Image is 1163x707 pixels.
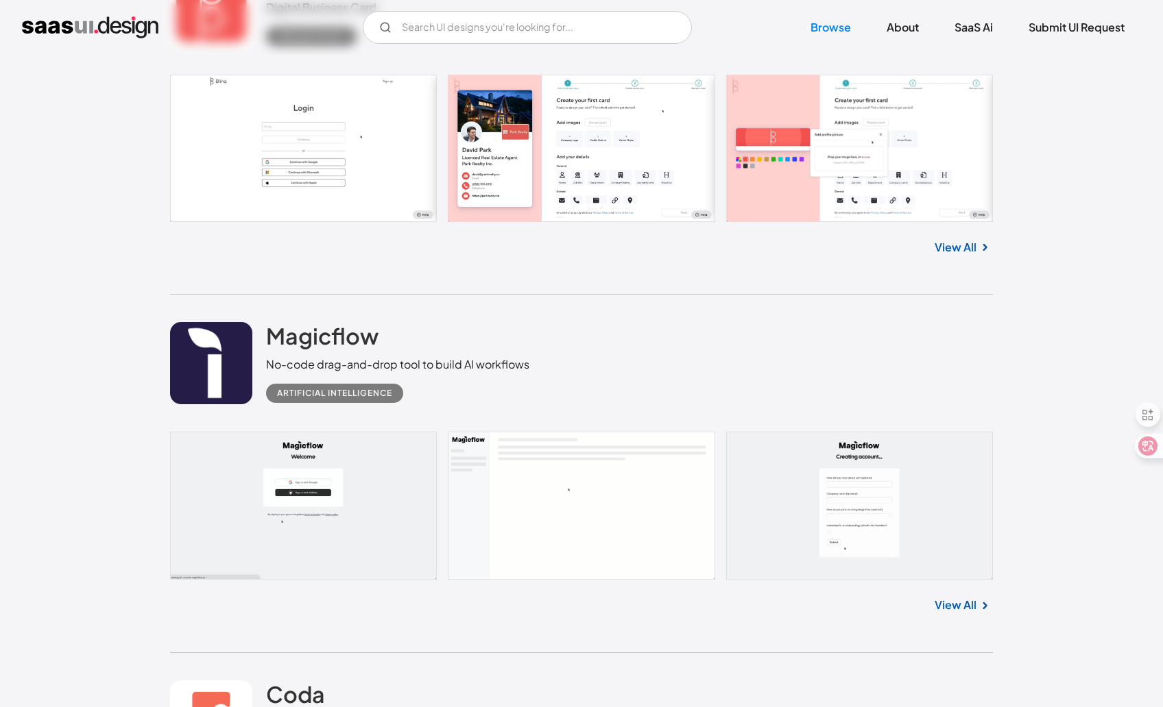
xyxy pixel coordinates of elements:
[870,12,935,42] a: About
[363,11,692,44] input: Search UI designs you're looking for...
[266,322,379,356] a: Magicflow
[22,16,158,38] a: home
[266,356,529,373] div: No-code drag-and-drop tool to build AI workflows
[938,12,1009,42] a: SaaS Ai
[935,239,976,256] a: View All
[266,322,379,349] h2: Magicflow
[277,385,392,401] div: Artificial Intelligence
[1012,12,1141,42] a: Submit UI Request
[363,11,692,44] form: Email Form
[794,12,867,42] a: Browse
[935,597,976,613] a: View All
